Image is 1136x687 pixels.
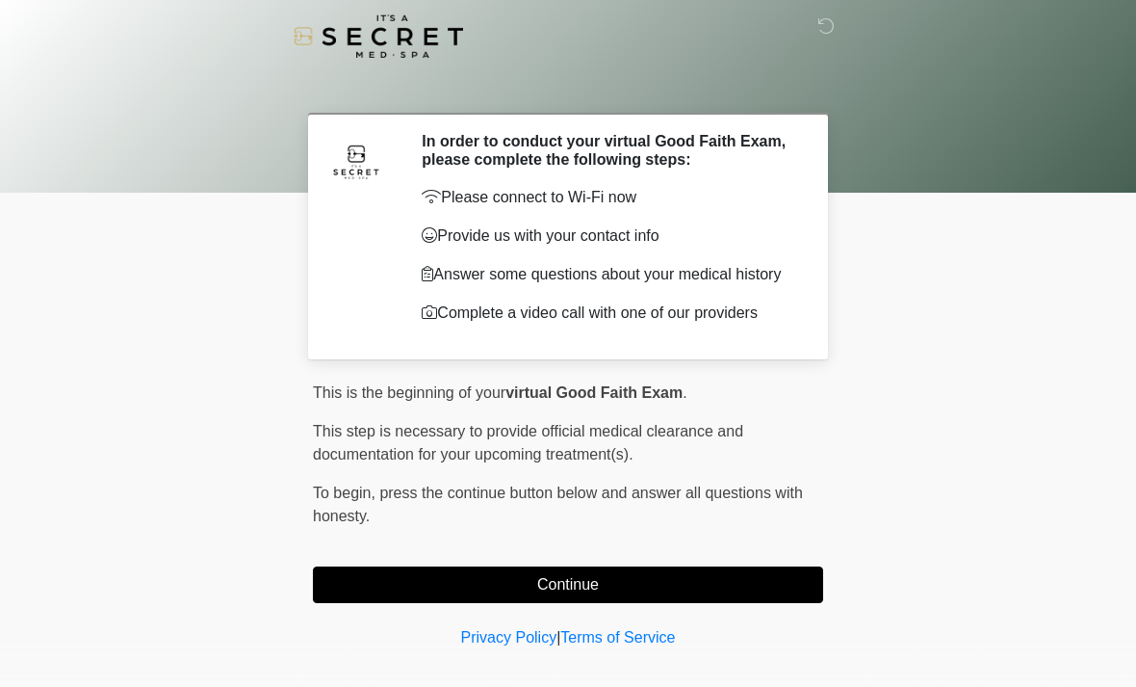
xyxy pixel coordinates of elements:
a: | [556,629,560,646]
p: Provide us with your contact info [422,225,794,248]
span: This is the beginning of your [313,384,505,401]
strong: virtual Good Faith Exam [505,384,683,401]
a: Terms of Service [560,629,675,646]
span: To begin, [313,485,379,501]
p: Answer some questions about your medical history [422,263,794,286]
img: It's A Secret Med Spa Logo [294,14,463,58]
h2: In order to conduct your virtual Good Faith Exam, please complete the following steps: [422,132,794,169]
span: press the continue button below and answer all questions with honesty. [313,485,803,524]
h1: ‎ ‎ [298,69,838,105]
a: Privacy Policy [461,629,557,646]
img: Agent Avatar [327,132,385,190]
span: . [683,384,686,401]
p: Complete a video call with one of our providers [422,302,794,325]
span: This step is necessary to provide official medical clearance and documentation for your upcoming ... [313,423,743,462]
p: Please connect to Wi-Fi now [422,186,794,209]
button: Continue [313,567,823,603]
